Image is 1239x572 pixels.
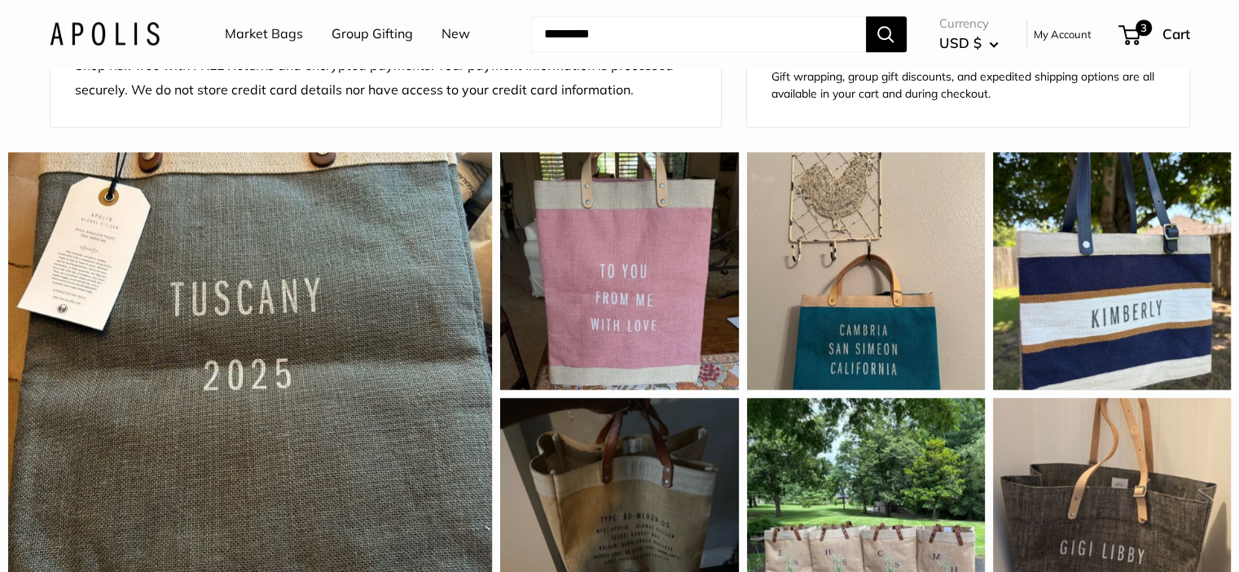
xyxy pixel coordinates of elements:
a: Market Bags [225,22,303,46]
button: Search [866,16,907,52]
a: 3 Cart [1120,21,1190,47]
img: Apolis [50,22,160,46]
span: 3 [1135,20,1151,36]
input: Search... [531,16,866,52]
a: My Account [1034,24,1092,44]
button: USD $ [939,30,999,56]
p: Shop risk-free with FREE Returns and encrypted payments. Your payment information is processed se... [75,54,696,103]
span: Currency [939,12,999,35]
span: USD $ [939,34,982,51]
a: Group Gifting [332,22,413,46]
span: Cart [1162,25,1190,42]
a: New [442,22,470,46]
